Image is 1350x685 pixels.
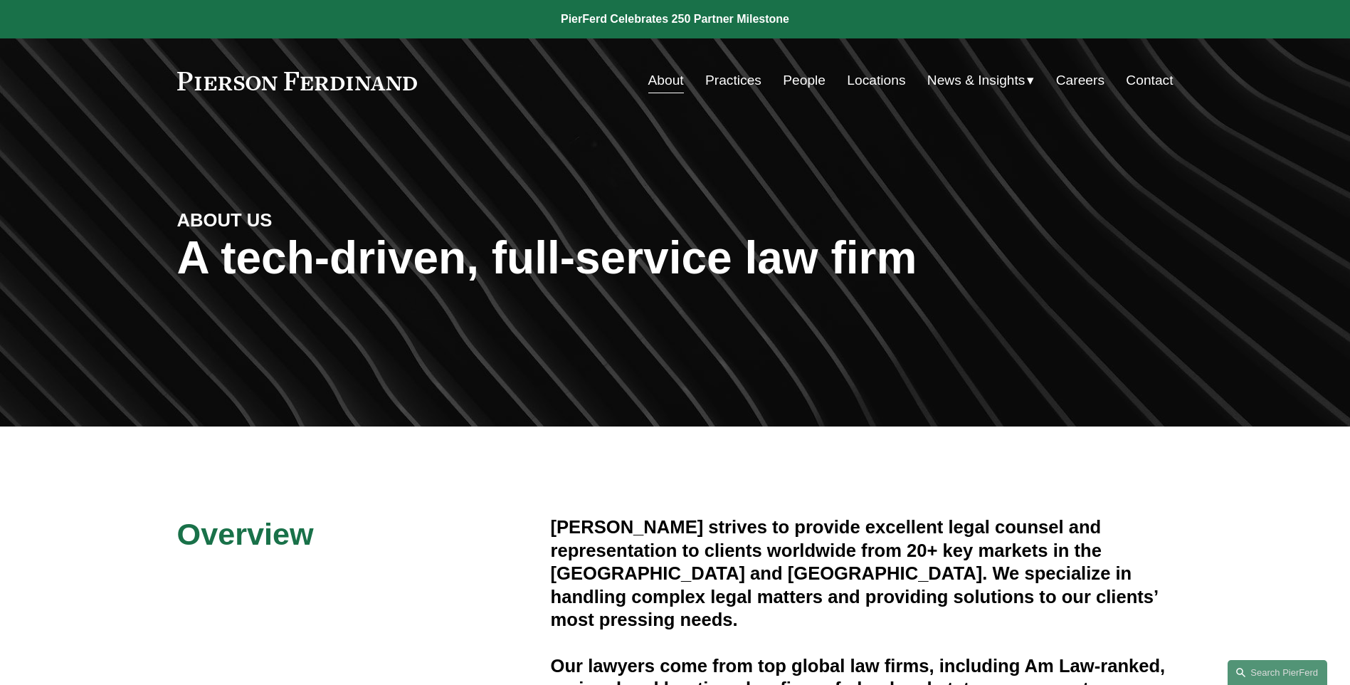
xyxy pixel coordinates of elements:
[927,67,1035,94] a: folder dropdown
[551,516,1174,631] h4: [PERSON_NAME] strives to provide excellent legal counsel and representation to clients worldwide ...
[177,517,314,551] span: Overview
[177,210,273,230] strong: ABOUT US
[1056,67,1104,94] a: Careers
[177,232,1174,284] h1: A tech-driven, full-service law firm
[1126,67,1173,94] a: Contact
[705,67,761,94] a: Practices
[847,67,905,94] a: Locations
[783,67,826,94] a: People
[1228,660,1327,685] a: Search this site
[648,67,684,94] a: About
[927,68,1025,93] span: News & Insights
